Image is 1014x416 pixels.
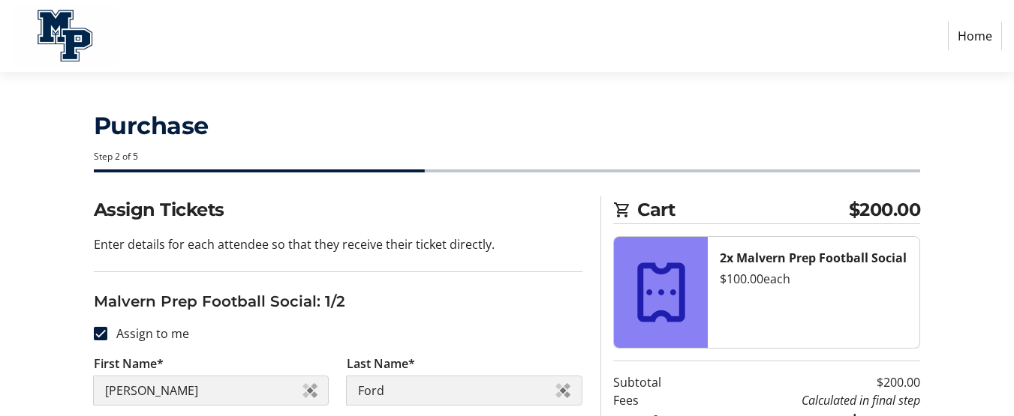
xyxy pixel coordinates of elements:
td: Subtotal [613,373,702,391]
img: Sticky Password [302,383,317,398]
label: Last Name* [347,355,415,373]
div: $100.00 each [720,270,907,288]
label: Assign to me [107,325,189,343]
h1: Purchase [94,108,921,144]
p: Enter details for each attendee so that they receive their ticket directly. [94,235,583,253]
td: $200.00 [702,373,920,391]
strong: 2x Malvern Prep Football Social [720,250,907,266]
h3: Malvern Prep Football Social: 1/2 [94,290,583,313]
td: Calculated in final step [702,391,920,409]
a: Home [948,22,1002,50]
div: Step 2 of 5 [94,150,921,163]
h2: Assign Tickets [94,196,583,223]
span: $200.00 [849,196,921,223]
img: Malvern Prep Football's Logo [12,6,119,66]
label: First Name* [94,355,164,373]
img: Sticky Password [555,383,570,398]
td: Fees [613,391,702,409]
span: Cart [637,196,849,223]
